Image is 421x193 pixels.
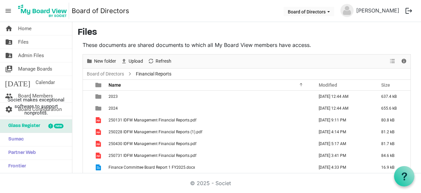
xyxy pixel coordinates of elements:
span: Size [381,82,390,88]
span: Board Members [18,89,53,102]
span: Files [18,35,29,49]
span: 2024 [109,106,118,111]
td: December 09, 2024 4:33 PM column header Modified [312,161,374,173]
div: new [54,124,63,128]
td: checkbox [83,102,91,114]
td: May 14, 2025 5:17 AM column header Modified [312,138,374,150]
td: March 05, 2025 9:11 PM column header Modified [312,114,374,126]
span: menu [2,5,14,17]
span: Frontier [5,160,26,173]
div: Details [398,54,409,68]
td: 84.6 kB is template cell column header Size [374,150,410,161]
td: checkbox [83,138,91,150]
td: 16.9 kB is template cell column header Size [374,161,410,173]
a: © 2025 - Societ [190,180,231,186]
td: 250430 IDFW Management Financial Reports.pdf is template cell column header Name [107,138,312,150]
div: Refresh [145,54,174,68]
img: no-profile-picture.svg [340,4,354,17]
div: View [387,54,398,68]
td: checkbox [83,150,91,161]
a: Board of Directors [86,70,125,78]
td: April 04, 2025 4:14 PM column header Modified [312,126,374,138]
td: Finance Committee Board Report 1 FY2025.docx is template cell column header Name [107,161,312,173]
td: is template cell column header type [91,114,107,126]
div: New folder [84,54,118,68]
span: Manage Boards [18,62,52,75]
span: Finance Committee Board Report 1 FY2025.docx [109,165,195,170]
td: 655.6 kB is template cell column header Size [374,102,410,114]
span: Financial Reports [135,70,173,78]
td: 2024 is template cell column header Name [107,102,312,114]
a: [PERSON_NAME] [354,4,402,17]
button: logout [402,4,416,18]
td: August 29, 2025 3:41 PM column header Modified [312,150,374,161]
td: checkbox [83,126,91,138]
span: Upload [128,57,144,65]
span: Partner Web [5,146,36,160]
a: My Board View Logo [16,3,72,19]
td: February 12, 2025 12:44 AM column header Modified [312,91,374,102]
td: checkbox [83,91,91,102]
span: Calendar [36,76,55,89]
span: Societ makes exceptional software to support nonprofits. [3,96,69,116]
td: 81.7 kB is template cell column header Size [374,138,410,150]
span: Refresh [155,57,172,65]
td: is template cell column header type [91,138,107,150]
td: 637.4 kB is template cell column header Size [374,91,410,102]
span: 250131 IDFW Management Financial Reports.pdf [109,118,196,122]
td: 80.8 kB is template cell column header Size [374,114,410,126]
span: Glass Register [5,119,40,133]
td: 81.2 kB is template cell column header Size [374,126,410,138]
span: folder_shared [5,35,13,49]
button: Board of Directors dropdownbutton [284,7,334,16]
button: Refresh [147,57,173,65]
span: [DATE] [5,76,30,89]
img: My Board View Logo [16,3,69,19]
h3: Files [78,27,416,38]
span: Name [109,82,121,88]
td: is template cell column header type [91,91,107,102]
td: is template cell column header type [91,126,107,138]
span: New folder [93,57,117,65]
td: is template cell column header type [91,150,107,161]
button: New folder [85,57,117,65]
td: 250131 IDFW Management Financial Reports.pdf is template cell column header Name [107,114,312,126]
span: people [5,89,13,102]
span: Home [18,22,32,35]
td: is template cell column header type [91,102,107,114]
button: View dropdownbutton [388,57,396,65]
span: Sumac [5,133,24,146]
td: 250228 IDFW Management Financial Reports (1).pdf is template cell column header Name [107,126,312,138]
td: is template cell column header type [91,161,107,173]
td: 2023 is template cell column header Name [107,91,312,102]
div: Upload [118,54,145,68]
span: 2023 [109,94,118,99]
p: These documents are shared documents to which all My Board View members have access. [83,41,411,49]
button: Details [400,57,409,65]
span: Modified [319,82,337,88]
td: checkbox [83,114,91,126]
span: switch_account [5,62,13,75]
span: folder_shared [5,49,13,62]
a: Board of Directors [72,4,129,17]
span: Admin Files [18,49,44,62]
span: 250731 IDFW Management Financial Reports.pdf [109,153,196,158]
span: 250228 IDFW Management Financial Reports (1).pdf [109,130,202,134]
span: 250430 IDFW Management Financial Reports.pdf [109,141,196,146]
td: February 12, 2025 12:44 AM column header Modified [312,102,374,114]
span: home [5,22,13,35]
td: checkbox [83,161,91,173]
button: Upload [120,57,144,65]
td: 250731 IDFW Management Financial Reports.pdf is template cell column header Name [107,150,312,161]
